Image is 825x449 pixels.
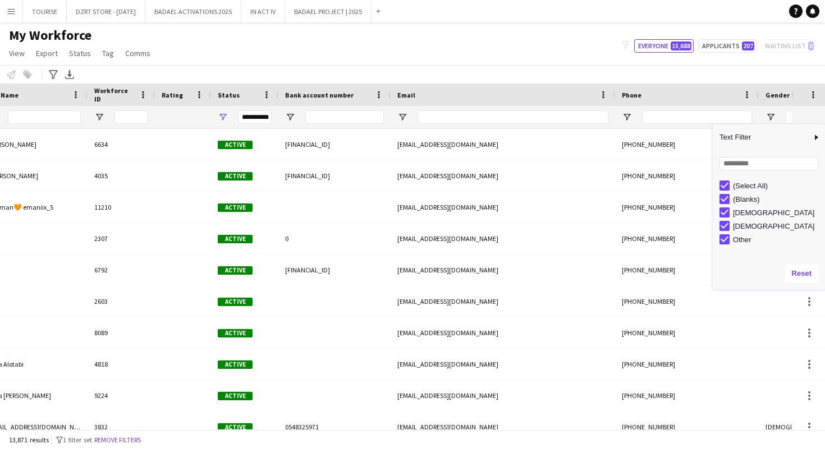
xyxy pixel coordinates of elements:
[88,286,155,317] div: 2603
[742,41,754,50] span: 207
[162,91,183,99] span: Rating
[218,360,253,369] span: Active
[9,48,25,58] span: View
[785,265,818,283] button: Reset
[642,110,752,124] input: Phone Filter Input
[285,266,330,274] span: [FINANCIAL_ID]
[391,129,615,160] div: [EMAIL_ADDRESS][DOMAIN_NAME]
[218,203,253,212] span: Active
[218,298,253,306] span: Active
[634,39,694,53] button: Everyone15,688
[285,234,288,243] span: 0
[733,182,822,190] div: (Select All)
[218,172,253,180] span: Active
[713,179,825,246] div: Filter List
[615,223,759,254] div: [PHONE_NUMBER]
[88,411,155,442] div: 3832
[285,140,330,149] span: [FINANCIAL_ID]
[285,172,330,180] span: [FINANCIAL_ID]
[63,436,92,444] span: 1 filter set
[88,380,155,411] div: 9224
[391,286,615,317] div: [EMAIL_ADDRESS][DOMAIN_NAME]
[218,392,253,400] span: Active
[88,317,155,348] div: 8089
[786,110,808,124] input: Gender Filter Input
[391,160,615,191] div: [EMAIL_ADDRESS][DOMAIN_NAME]
[69,48,91,58] span: Status
[285,1,372,22] button: BADAEL PROJECT | 2025
[615,129,759,160] div: [PHONE_NUMBER]
[114,110,148,124] input: Workforce ID Filter Input
[4,46,29,61] a: View
[9,27,91,44] span: My Workforce
[305,110,384,124] input: Bank account number Filter Input
[719,157,818,170] input: Search filter values
[615,411,759,442] div: [PHONE_NUMBER]
[733,235,822,244] div: Other
[47,68,60,81] app-action-btn: Advanced filters
[698,39,757,53] button: Applicants207
[733,195,822,203] div: (Blanks)
[615,349,759,379] div: [PHONE_NUMBER]
[98,46,118,61] a: Tag
[218,235,253,243] span: Active
[671,41,691,50] span: 15,688
[241,1,285,22] button: IN ACT IV
[285,423,319,431] span: 0548325971
[733,222,822,230] div: [DEMOGRAPHIC_DATA]
[766,91,790,99] span: Gender
[88,254,155,285] div: 6792
[8,110,81,124] input: Full Name Filter Input
[36,48,58,58] span: Export
[23,1,67,22] button: TOURISE
[218,266,253,275] span: Active
[88,129,155,160] div: 6634
[391,317,615,348] div: [EMAIL_ADDRESS][DOMAIN_NAME]
[88,192,155,223] div: 11210
[397,112,407,122] button: Open Filter Menu
[713,128,812,147] span: Text Filter
[65,46,95,61] a: Status
[88,160,155,191] div: 4035
[125,48,150,58] span: Comms
[218,329,253,337] span: Active
[31,46,62,61] a: Export
[145,1,241,22] button: BADAEL ACTIVATIONS 2025
[615,160,759,191] div: [PHONE_NUMBER]
[88,349,155,379] div: 4818
[391,254,615,285] div: [EMAIL_ADDRESS][DOMAIN_NAME]
[615,254,759,285] div: [PHONE_NUMBER]
[615,380,759,411] div: [PHONE_NUMBER]
[418,110,608,124] input: Email Filter Input
[759,411,815,442] div: [DEMOGRAPHIC_DATA]
[391,349,615,379] div: [EMAIL_ADDRESS][DOMAIN_NAME]
[391,411,615,442] div: [EMAIL_ADDRESS][DOMAIN_NAME]
[92,434,143,446] button: Remove filters
[733,209,822,217] div: [DEMOGRAPHIC_DATA]
[285,112,295,122] button: Open Filter Menu
[285,91,354,99] span: Bank account number
[218,423,253,432] span: Active
[63,68,76,81] app-action-btn: Export XLSX
[391,223,615,254] div: [EMAIL_ADDRESS][DOMAIN_NAME]
[218,112,228,122] button: Open Filter Menu
[391,380,615,411] div: [EMAIL_ADDRESS][DOMAIN_NAME]
[121,46,155,61] a: Comms
[615,192,759,223] div: [PHONE_NUMBER]
[615,317,759,348] div: [PHONE_NUMBER]
[218,91,240,99] span: Status
[622,112,632,122] button: Open Filter Menu
[615,286,759,317] div: [PHONE_NUMBER]
[766,112,776,122] button: Open Filter Menu
[218,141,253,149] span: Active
[94,86,135,103] span: Workforce ID
[713,124,825,289] div: Column Filter
[397,91,415,99] span: Email
[88,223,155,254] div: 2307
[67,1,145,22] button: DZRT STORE - [DATE]
[391,192,615,223] div: [EMAIL_ADDRESS][DOMAIN_NAME]
[94,112,104,122] button: Open Filter Menu
[102,48,114,58] span: Tag
[622,91,641,99] span: Phone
